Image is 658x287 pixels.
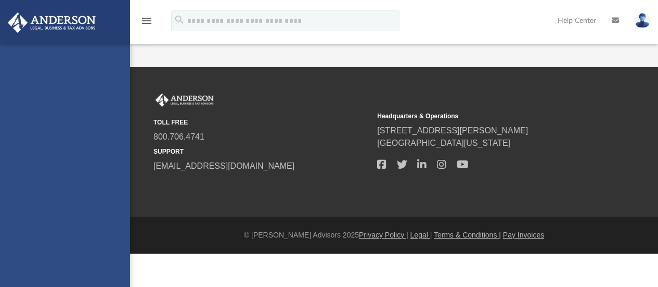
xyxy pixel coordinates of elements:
a: [STREET_ADDRESS][PERSON_NAME] [377,126,528,135]
i: menu [140,15,153,27]
img: Anderson Advisors Platinum Portal [153,93,216,107]
div: © [PERSON_NAME] Advisors 2025 [130,230,658,241]
a: menu [140,20,153,27]
a: Pay Invoices [503,231,544,239]
a: Privacy Policy | [359,231,408,239]
a: Terms & Conditions | [434,231,501,239]
a: [EMAIL_ADDRESS][DOMAIN_NAME] [153,161,294,170]
i: search [174,14,185,26]
a: 800.706.4741 [153,132,204,141]
img: Anderson Advisors Platinum Portal [5,13,99,33]
a: [GEOGRAPHIC_DATA][US_STATE] [377,139,510,147]
img: User Pic [635,13,650,28]
small: TOLL FREE [153,118,370,127]
small: SUPPORT [153,147,370,156]
a: Legal | [410,231,432,239]
small: Headquarters & Operations [377,111,594,121]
